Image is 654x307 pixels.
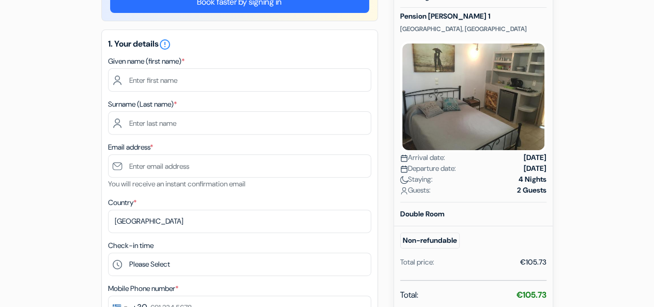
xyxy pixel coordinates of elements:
div: Total price: [400,257,434,268]
strong: [DATE] [524,152,546,163]
a: error_outline [159,38,171,49]
strong: 2 Guests [517,185,546,196]
img: calendar.svg [400,154,408,162]
h5: Pension [PERSON_NAME] 1 [400,12,546,21]
label: Given name (first name) [108,56,185,67]
strong: 4 Nights [519,174,546,185]
h5: 1. Your details [108,38,371,51]
label: Surname (Last name) [108,99,177,110]
small: Non-refundable [400,232,460,248]
input: Enter email address [108,154,371,178]
p: [GEOGRAPHIC_DATA], [GEOGRAPHIC_DATA] [400,25,546,33]
span: Total: [400,289,418,301]
span: Arrival date: [400,152,445,163]
label: Check-in time [108,240,154,251]
label: Email address [108,142,153,153]
label: Country [108,197,136,208]
img: user_icon.svg [400,187,408,195]
span: Staying: [400,174,433,185]
input: Enter last name [108,111,371,135]
img: moon.svg [400,176,408,184]
strong: [DATE] [524,163,546,174]
div: €105.73 [520,257,546,268]
input: Enter first name [108,68,371,92]
img: calendar.svg [400,165,408,173]
small: You will receive an instant confirmation email [108,179,246,188]
label: Mobile Phone number [108,283,178,294]
span: Departure date: [400,163,456,174]
span: Guests: [400,185,431,196]
strong: €105.73 [516,289,546,300]
b: Double Room [400,209,445,218]
i: error_outline [159,38,171,51]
